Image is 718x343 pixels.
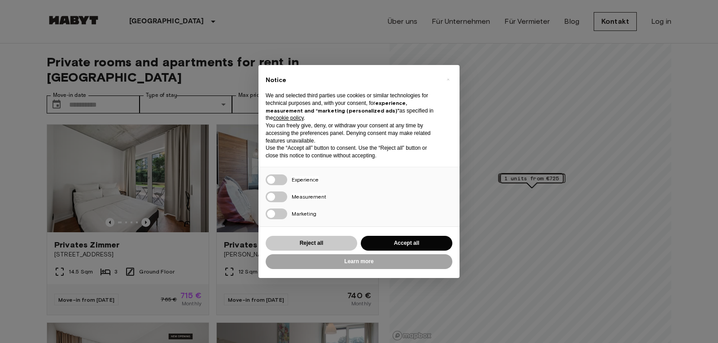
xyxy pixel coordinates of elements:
button: Learn more [266,254,452,269]
strong: experience, measurement and “marketing (personalized ads)” [266,100,407,114]
span: × [447,74,450,85]
button: Reject all [266,236,357,251]
h2: Notice [266,76,438,85]
p: We and selected third parties use cookies or similar technologies for technical purposes and, wit... [266,92,438,122]
span: Measurement [292,193,326,200]
p: Use the “Accept all” button to consent. Use the “Reject all” button or close this notice to conti... [266,144,438,160]
button: Close this notice [441,72,455,87]
p: You can freely give, deny, or withdraw your consent at any time by accessing the preferences pane... [266,122,438,144]
button: Accept all [361,236,452,251]
a: cookie policy [273,115,304,121]
span: Marketing [292,210,316,217]
span: Experience [292,176,319,183]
